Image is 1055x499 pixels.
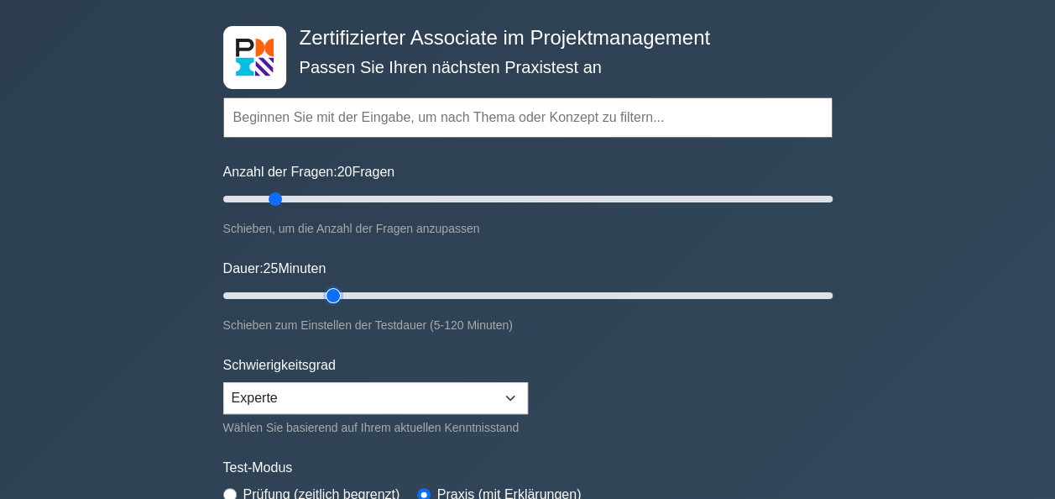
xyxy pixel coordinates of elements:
h4: Zertifizierter Associate im Projektmanagement [293,26,750,50]
div: Schieben, um die Anzahl der Fragen anzupassen [223,218,833,239]
input: Beginnen Sie mit der Eingabe, um nach Thema oder Konzept zu filtern... [223,97,833,138]
label: Schwierigkeitsgrad [223,355,336,376]
span: 20 [337,165,353,179]
span: 25 [264,261,279,276]
div: Schieben zum Einstellen der Testdauer (5-120 Minuten) [223,315,833,335]
label: Dauer: Minuten [223,259,326,279]
label: Anzahl der Fragen: Fragen [223,162,395,182]
label: Test-Modus [223,458,833,478]
div: Wählen Sie basierend auf Ihrem aktuellen Kenntnisstand [223,418,528,438]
